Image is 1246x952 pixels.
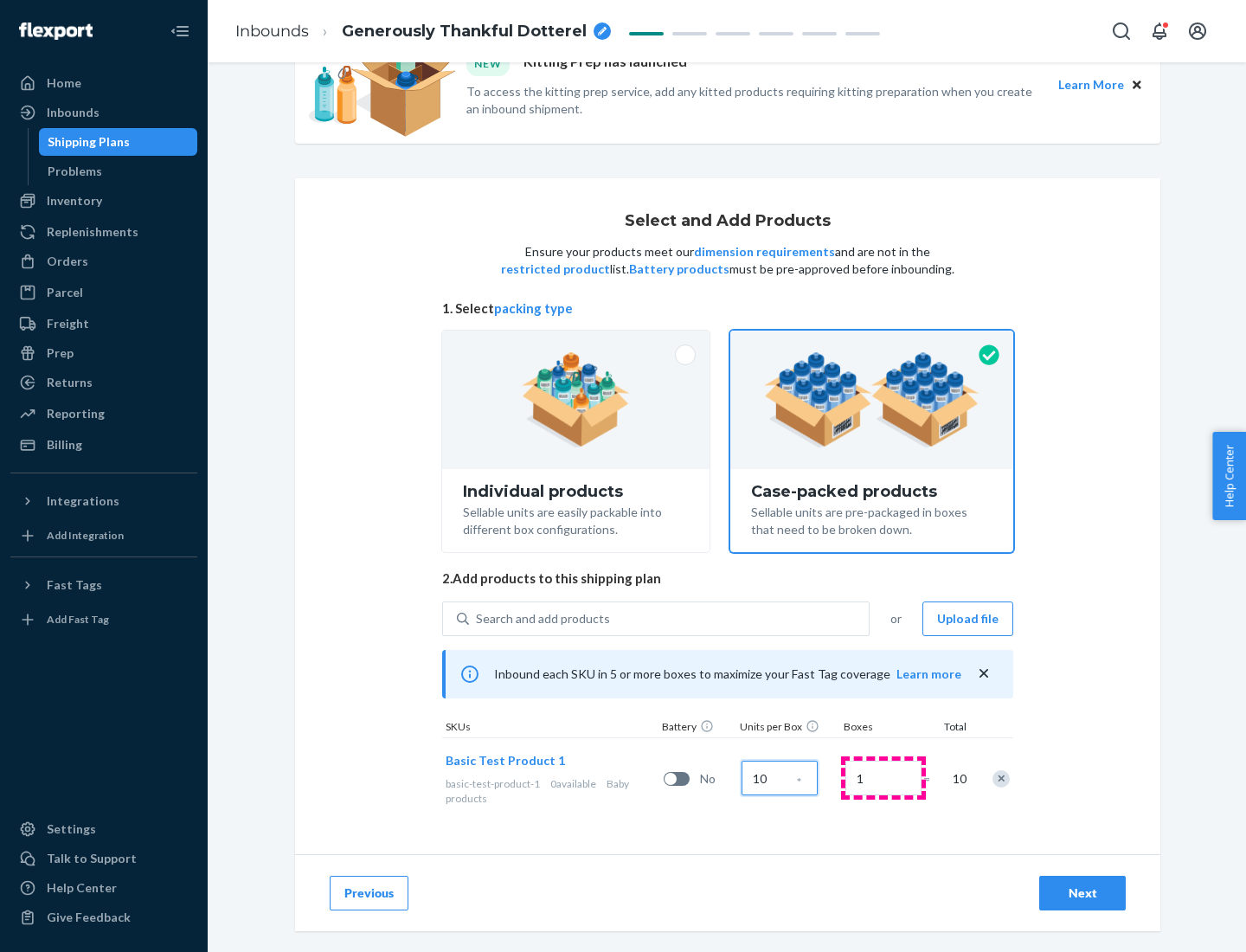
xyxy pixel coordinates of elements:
[47,405,105,422] div: Reporting
[1127,75,1146,94] button: Close
[47,436,82,453] div: Billing
[10,522,197,550] a: Add Integration
[47,850,137,867] div: Talk to Support
[47,315,89,332] div: Freight
[466,52,510,75] div: NEW
[10,187,197,215] a: Inventory
[1039,876,1126,910] button: Next
[845,761,922,795] input: Number of boxes
[10,606,197,634] a: Add Fast Tag
[47,820,96,838] div: Settings
[463,483,689,500] div: Individual products
[442,650,1013,698] div: Inbound each SKU in 5 or more boxes to maximize your Fast Tag coverage
[501,261,610,278] button: restricted product
[463,500,689,538] div: Sellable units are easily packable into different box configurations.
[10,69,197,97] a: Home
[446,777,540,790] span: basic-test-product-1
[1142,14,1177,48] button: Open notifications
[840,719,927,737] div: Boxes
[47,253,88,270] div: Orders
[47,612,109,627] div: Add Fast Tag
[10,904,197,931] button: Give Feedback
[10,571,197,599] button: Fast Tags
[10,815,197,843] a: Settings
[47,576,102,594] div: Fast Tags
[658,719,736,737] div: Battery
[47,344,74,362] div: Prep
[39,128,198,156] a: Shipping Plans
[47,223,138,241] div: Replenishments
[19,23,93,40] img: Flexport logo
[494,299,573,318] button: packing type
[466,83,1043,118] p: To access the kitting prep service, add any kitted products requiring kitting preparation when yo...
[10,400,197,428] a: Reporting
[442,719,658,737] div: SKUs
[751,483,992,500] div: Case-packed products
[629,261,729,278] button: Battery products
[742,761,818,795] input: Case Quantity
[47,104,100,121] div: Inbounds
[694,243,835,261] button: dimension requirements
[10,248,197,275] a: Orders
[1058,75,1124,94] button: Learn More
[10,339,197,367] a: Prep
[1104,14,1139,48] button: Open Search Box
[47,879,117,897] div: Help Center
[10,310,197,338] a: Freight
[476,610,610,627] div: Search and add products
[222,6,625,57] ol: breadcrumbs
[10,431,197,459] a: Billing
[550,777,596,790] span: 0 available
[442,569,1013,588] span: 2. Add products to this shipping plan
[992,770,1010,788] div: Remove Item
[975,665,992,683] button: close
[47,192,102,209] div: Inventory
[625,213,831,230] h1: Select and Add Products
[342,21,587,43] span: Generously Thankful Dotterel
[700,770,735,788] span: No
[235,22,309,41] a: Inbounds
[522,352,630,447] img: individual-pack.facf35554cb0f1810c75b2bd6df2d64e.png
[39,158,198,185] a: Problems
[442,299,1013,318] span: 1. Select
[1054,884,1111,902] div: Next
[330,876,408,910] button: Previous
[736,719,840,737] div: Units per Box
[446,753,565,768] span: Basic Test Product 1
[499,243,956,278] p: Ensure your products meet our and are not in the list. must be pre-approved before inbounding.
[47,492,119,510] div: Integrations
[47,74,81,92] div: Home
[10,369,197,396] a: Returns
[47,284,83,301] div: Parcel
[890,610,902,627] span: or
[48,163,102,180] div: Problems
[47,374,93,391] div: Returns
[10,279,197,306] a: Parcel
[751,500,992,538] div: Sellable units are pre-packaged in boxes that need to be broken down.
[927,719,970,737] div: Total
[48,133,130,151] div: Shipping Plans
[1180,14,1215,48] button: Open account menu
[896,666,961,683] button: Learn more
[47,909,131,926] div: Give Feedback
[446,752,565,769] button: Basic Test Product 1
[523,52,687,75] p: Kitting Prep has launched
[10,99,197,126] a: Inbounds
[446,776,657,806] div: Baby products
[764,352,979,447] img: case-pack.59cecea509d18c883b923b81aeac6d0b.png
[10,874,197,902] a: Help Center
[949,770,967,788] span: 10
[1212,432,1246,520] button: Help Center
[10,218,197,246] a: Replenishments
[10,845,197,872] a: Talk to Support
[923,770,941,788] span: =
[10,487,197,515] button: Integrations
[922,601,1013,636] button: Upload file
[163,14,197,48] button: Close Navigation
[47,528,124,543] div: Add Integration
